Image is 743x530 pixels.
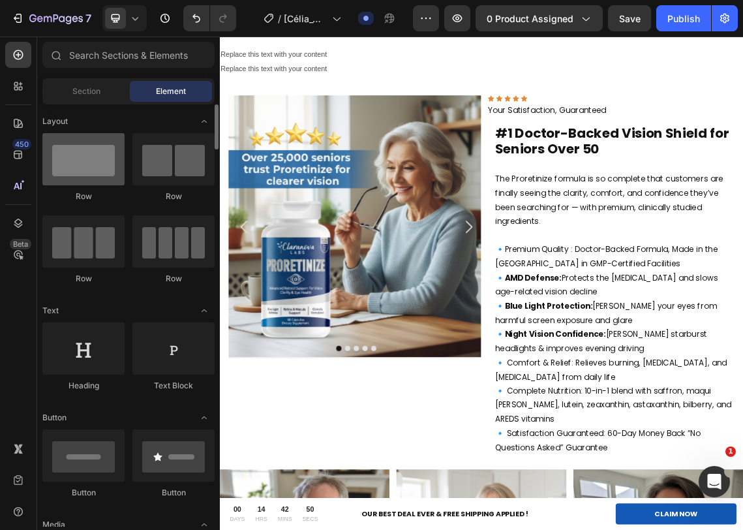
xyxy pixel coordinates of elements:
[220,37,743,530] iframe: Design area
[194,300,215,321] span: Toggle open
[348,261,396,309] button: Carousel Next Arrow
[12,139,31,149] div: 450
[85,10,91,26] p: 7
[427,353,511,369] strong: AMD Defense:
[132,191,215,202] div: Row
[156,86,186,97] span: Element
[5,5,97,31] button: 7
[427,437,578,454] strong: Night Vision Confidence:
[278,12,281,25] span: /
[42,487,125,499] div: Button
[487,12,573,25] span: 0 product assigned
[174,463,182,471] button: Dot
[42,42,215,68] input: Search Sections & Elements
[284,12,327,25] span: [Célia_GemPages] Copy of Product Page - updated
[656,5,711,31] button: Publish
[42,273,125,285] div: Row
[72,86,100,97] span: Section
[194,111,215,132] span: Toggle open
[194,407,215,428] span: Toggle open
[10,239,31,249] div: Beta
[187,463,195,471] button: Dot
[132,273,215,285] div: Row
[699,466,730,497] iframe: Intercom live chat
[42,380,125,392] div: Heading
[725,446,736,457] span: 1
[42,412,67,424] span: Button
[427,396,558,412] strong: Blue Light Protection:
[667,12,700,25] div: Publish
[200,463,208,471] button: Dot
[213,463,221,471] button: Dot
[42,191,125,202] div: Row
[42,116,68,127] span: Layout
[226,463,234,471] button: Dot
[132,380,215,392] div: Text Block
[183,5,236,31] div: Undo/Redo
[608,5,651,31] button: Save
[42,305,59,317] span: Text
[619,13,641,24] span: Save
[476,5,603,31] button: 0 product assigned
[132,487,215,499] div: Button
